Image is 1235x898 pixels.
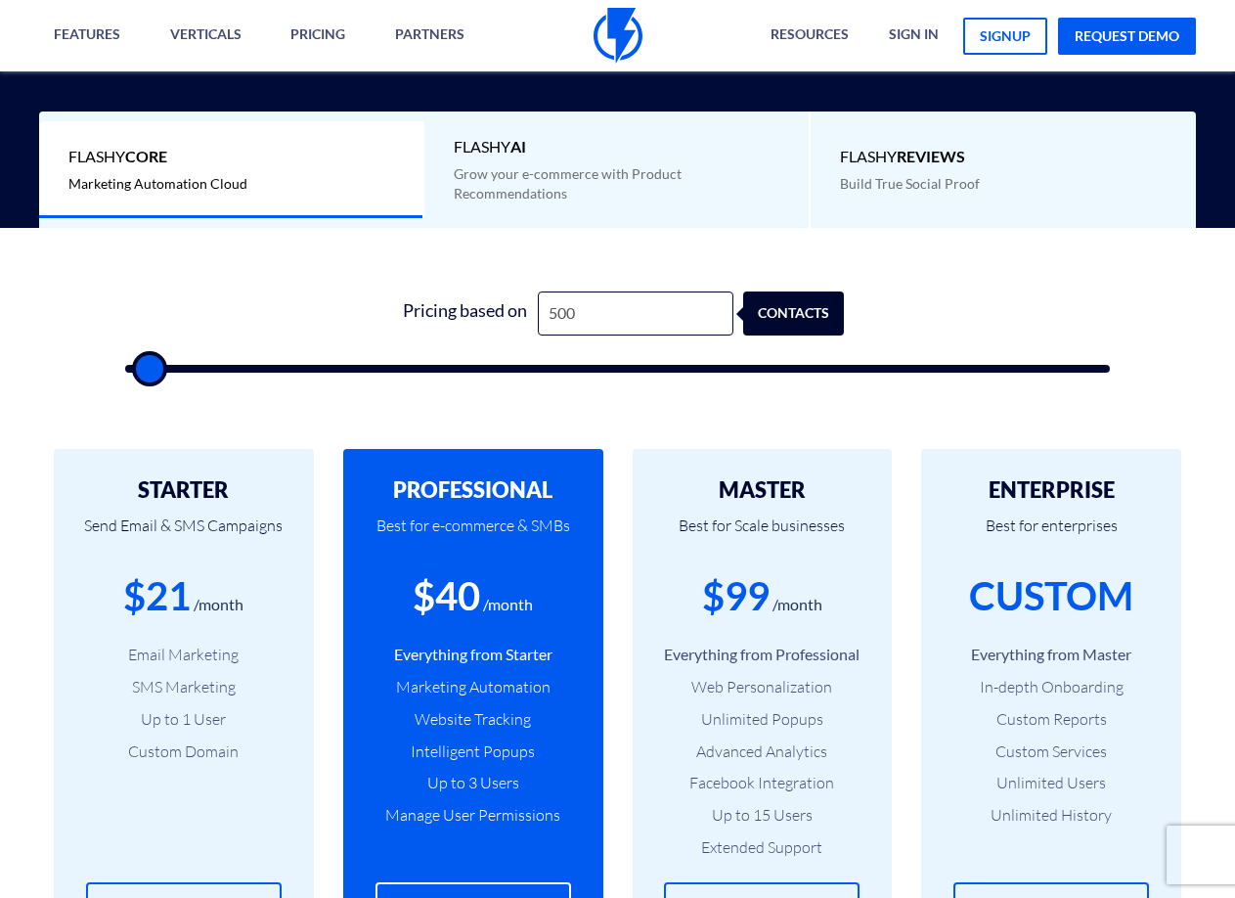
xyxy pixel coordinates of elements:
[83,502,285,568] p: Send Email & SMS Campaigns
[83,741,285,763] li: Custom Domain
[662,676,863,698] li: Web Personalization
[702,568,770,624] div: $99
[123,568,191,624] div: $21
[755,292,856,336] div: contacts
[662,836,863,859] li: Extended Support
[373,478,574,502] h2: PROFESSIONAL
[83,478,285,502] h2: STARTER
[662,804,863,827] li: Up to 15 Users
[373,644,574,666] li: Everything from Starter
[391,292,538,336] div: Pricing based on
[950,772,1152,794] li: Unlimited Users
[454,165,682,202] span: Grow your e-commerce with Product Recommendations
[83,708,285,731] li: Up to 1 User
[840,146,1167,168] span: Flashy
[950,708,1152,731] li: Custom Reports
[373,502,574,568] p: Best for e-commerce & SMBs
[662,502,863,568] p: Best for Scale businesses
[83,644,285,666] li: Email Marketing
[840,175,980,192] span: Build True Social Proof
[662,478,863,502] h2: MASTER
[373,772,574,794] li: Up to 3 Users
[950,644,1152,666] li: Everything from Master
[413,568,480,624] div: $40
[950,741,1152,763] li: Custom Services
[373,676,574,698] li: Marketing Automation
[68,146,394,168] span: Flashy
[373,708,574,731] li: Website Tracking
[662,741,863,763] li: Advanced Analytics
[83,676,285,698] li: SMS Marketing
[662,772,863,794] li: Facebook Integration
[950,676,1152,698] li: In-depth Onboarding
[483,594,533,616] div: /month
[194,594,243,616] div: /month
[897,147,965,165] b: REVIEWS
[68,175,247,192] span: Marketing Automation Cloud
[662,644,863,666] li: Everything from Professional
[950,502,1152,568] p: Best for enterprises
[454,136,779,158] span: Flashy
[963,18,1047,55] a: signup
[950,804,1152,827] li: Unlimited History
[1058,18,1196,55] a: request demo
[373,741,574,763] li: Intelligent Popups
[662,708,863,731] li: Unlimited Popups
[969,568,1133,624] div: CUSTOM
[373,804,574,827] li: Manage User Permissions
[950,478,1152,502] h2: ENTERPRISE
[772,594,822,616] div: /month
[125,147,167,165] b: Core
[510,137,526,156] b: AI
